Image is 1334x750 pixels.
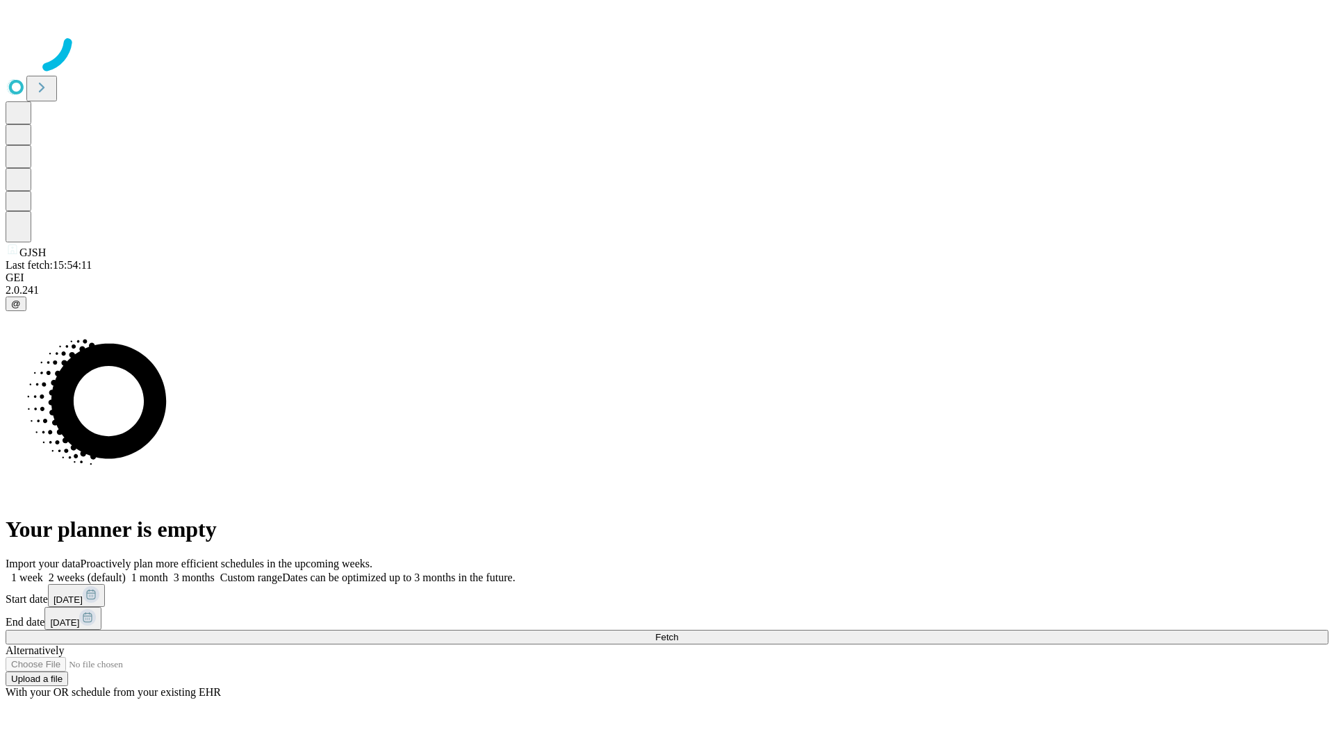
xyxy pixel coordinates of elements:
[220,572,282,583] span: Custom range
[6,517,1328,542] h1: Your planner is empty
[44,607,101,630] button: [DATE]
[6,584,1328,607] div: Start date
[6,284,1328,297] div: 2.0.241
[6,259,92,271] span: Last fetch: 15:54:11
[6,630,1328,644] button: Fetch
[11,572,43,583] span: 1 week
[48,584,105,607] button: [DATE]
[131,572,168,583] span: 1 month
[282,572,515,583] span: Dates can be optimized up to 3 months in the future.
[655,632,678,642] span: Fetch
[6,672,68,686] button: Upload a file
[6,558,81,569] span: Import your data
[49,572,126,583] span: 2 weeks (default)
[19,247,46,258] span: GJSH
[81,558,372,569] span: Proactively plan more efficient schedules in the upcoming weeks.
[6,607,1328,630] div: End date
[11,299,21,309] span: @
[6,272,1328,284] div: GEI
[6,297,26,311] button: @
[6,644,64,656] span: Alternatively
[174,572,215,583] span: 3 months
[53,594,83,605] span: [DATE]
[50,617,79,628] span: [DATE]
[6,686,221,698] span: With your OR schedule from your existing EHR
